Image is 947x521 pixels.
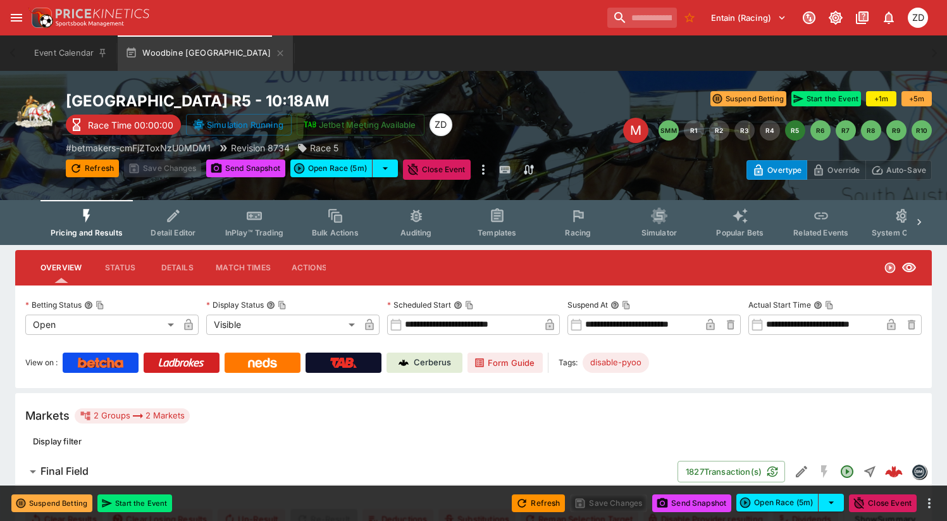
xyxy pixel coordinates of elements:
button: R7 [836,120,856,141]
h2: Copy To Clipboard [66,91,571,111]
button: Auto-Save [865,160,932,180]
button: R5 [785,120,805,141]
p: Suspend At [567,299,608,310]
a: 94c5d9d9-f122-40bd-ae7a-33fc2e002bad [881,459,907,484]
button: R8 [861,120,881,141]
div: Start From [746,160,932,180]
button: Woodbine [GEOGRAPHIC_DATA] [118,35,292,71]
button: Notifications [877,6,900,29]
span: System Controls [872,228,934,237]
button: R4 [760,120,780,141]
img: logo-cerberus--red.svg [885,463,903,480]
button: Toggle light/dark mode [824,6,847,29]
button: Overview [30,253,92,283]
div: 2 Groups 2 Markets [80,408,185,424]
button: Jetbet Meeting Available [297,114,424,135]
button: 1827Transaction(s) [678,461,785,482]
p: Copy To Clipboard [66,141,211,154]
button: Copy To Clipboard [622,301,631,310]
svg: Open [839,464,855,479]
p: Override [827,163,860,177]
button: Edit Detail [790,460,813,483]
nav: pagination navigation [659,120,932,141]
button: select merge strategy [373,160,398,177]
button: Simulation Running [186,114,292,135]
button: Open Race (5m) [290,160,373,177]
div: Betting Target: cerberus [583,353,649,373]
button: R2 [709,120,729,141]
label: View on : [25,353,58,373]
button: R10 [912,120,932,141]
input: search [607,8,677,28]
span: Templates [478,228,516,237]
img: harness_racing.png [15,91,56,132]
button: more [922,496,937,511]
span: Auditing [400,228,431,237]
button: Open [836,460,858,483]
button: Start the Event [97,494,172,512]
span: Racing [565,228,591,237]
p: Cerberus [414,356,451,369]
button: +5m [901,91,932,106]
button: Overtype [746,160,807,180]
div: split button [736,494,844,512]
button: SMM [659,120,679,141]
p: Race Time 00:00:00 [88,118,173,132]
button: Start the Event [791,91,861,106]
img: jetbet-logo.svg [304,118,316,131]
button: Suspend Betting [11,494,92,512]
button: Copy To Clipboard [96,301,104,310]
button: open drawer [5,6,28,29]
span: Pricing and Results [51,228,123,237]
button: Scheduled StartCopy To Clipboard [454,301,462,310]
div: Edit Meeting [623,118,648,143]
svg: Open [884,261,896,274]
span: Related Events [793,228,848,237]
div: split button [290,160,398,177]
p: Overtype [767,163,802,177]
button: Copy To Clipboard [825,301,834,310]
button: Suspend Betting [710,91,786,106]
div: Race 5 [297,141,338,154]
button: Display StatusCopy To Clipboard [266,301,275,310]
button: Select Tenant [703,8,794,28]
span: disable-pyoo [583,356,649,369]
button: Actions [281,253,338,283]
img: betmakers [912,465,926,479]
button: R1 [684,120,704,141]
img: TabNZ [330,358,357,368]
button: Documentation [851,6,874,29]
div: Open [25,315,178,335]
button: Event Calendar [27,35,115,71]
button: Refresh [66,160,119,177]
p: Revision 8734 [231,141,290,154]
img: Sportsbook Management [56,21,124,27]
button: Copy To Clipboard [465,301,474,310]
button: R3 [734,120,755,141]
button: Connected to PK [798,6,820,29]
div: Zarne Dravitzki [430,113,452,136]
span: Bulk Actions [312,228,359,237]
p: Betting Status [25,299,82,310]
img: Betcha [78,358,123,368]
div: Visible [206,315,359,335]
div: Event type filters [40,200,907,245]
img: Ladbrokes [158,358,204,368]
svg: Visible [901,260,917,275]
span: InPlay™ Trading [225,228,283,237]
div: 94c5d9d9-f122-40bd-ae7a-33fc2e002bad [885,463,903,480]
button: Display filter [25,431,89,451]
div: Zarne Dravitzki [908,8,928,28]
label: Tags: [559,353,578,373]
h5: Markets [25,408,70,423]
span: Simulator [641,228,677,237]
p: Race 5 [310,141,338,154]
button: Override [807,160,865,180]
a: Form Guide [467,353,543,373]
button: Send Snapshot [206,160,285,177]
img: PriceKinetics Logo [28,5,53,30]
p: Auto-Save [886,163,926,177]
p: Scheduled Start [387,299,451,310]
button: Zarne Dravitzki [904,4,932,32]
button: R9 [886,120,907,141]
